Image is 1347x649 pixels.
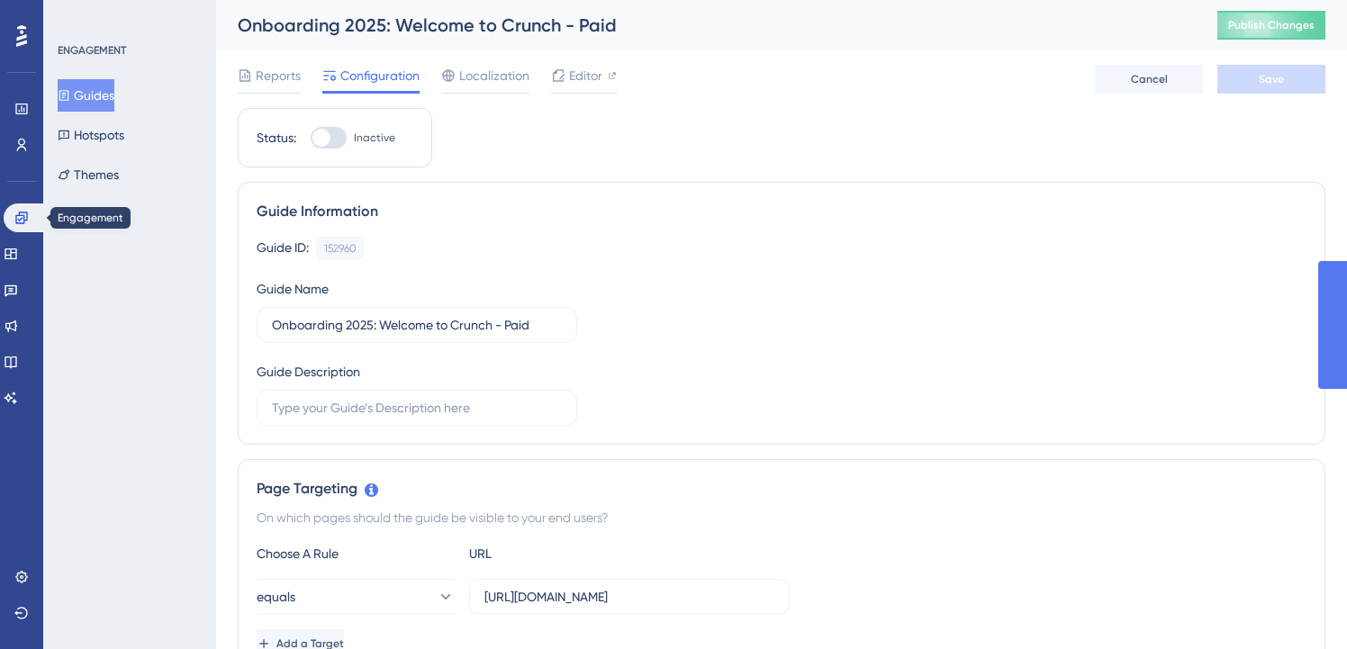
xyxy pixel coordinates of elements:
[1259,72,1284,86] span: Save
[459,65,529,86] span: Localization
[1131,72,1168,86] span: Cancel
[340,65,420,86] span: Configuration
[354,131,395,145] span: Inactive
[58,43,126,58] div: ENGAGEMENT
[257,543,455,564] div: Choose A Rule
[257,579,455,615] button: equals
[257,507,1306,528] div: On which pages should the guide be visible to your end users?
[257,361,360,383] div: Guide Description
[257,201,1306,222] div: Guide Information
[469,543,667,564] div: URL
[257,127,296,149] div: Status:
[58,79,114,112] button: Guides
[272,398,562,418] input: Type your Guide’s Description here
[1228,18,1315,32] span: Publish Changes
[238,13,1172,38] div: Onboarding 2025: Welcome to Crunch - Paid
[324,241,357,256] div: 152960
[257,237,309,260] div: Guide ID:
[1217,65,1325,94] button: Save
[257,586,295,608] span: equals
[257,278,329,300] div: Guide Name
[1217,11,1325,40] button: Publish Changes
[257,478,1306,500] div: Page Targeting
[256,65,301,86] span: Reports
[272,315,562,335] input: Type your Guide’s Name here
[569,65,602,86] span: Editor
[1095,65,1203,94] button: Cancel
[58,119,124,151] button: Hotspots
[58,158,119,191] button: Themes
[1271,578,1325,632] iframe: UserGuiding AI Assistant Launcher
[484,587,774,607] input: yourwebsite.com/path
